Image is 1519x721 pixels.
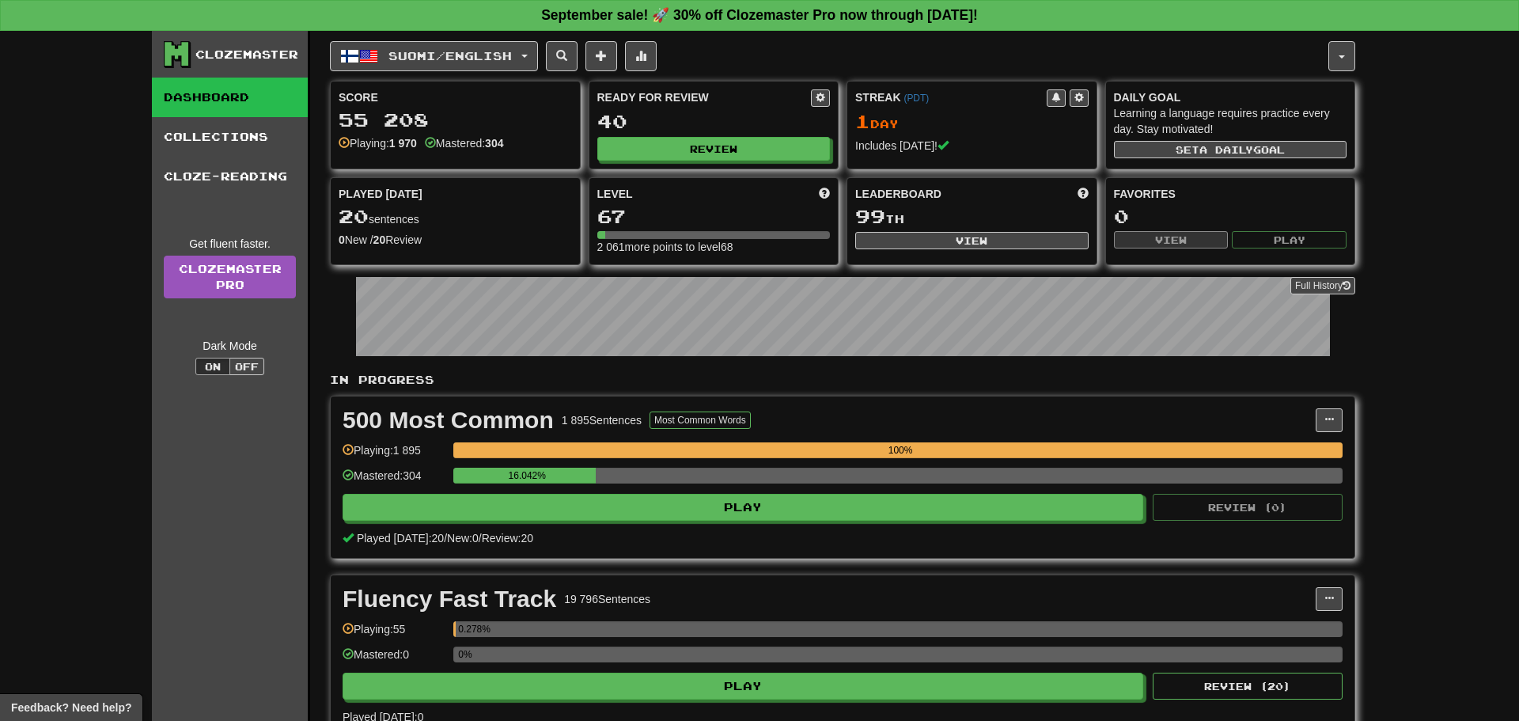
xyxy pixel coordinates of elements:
[343,442,445,469] div: Playing: 1 895
[1153,673,1343,700] button: Review (20)
[339,89,572,105] div: Score
[195,47,298,63] div: Clozemaster
[447,532,479,545] span: New: 0
[339,205,369,227] span: 20
[339,186,422,202] span: Played [DATE]
[458,442,1343,458] div: 100%
[444,532,447,545] span: /
[343,494,1143,521] button: Play
[1114,231,1229,249] button: View
[650,412,751,429] button: Most Common Words
[343,673,1143,700] button: Play
[458,468,596,484] div: 16.042%
[343,587,556,611] div: Fluency Fast Track
[152,78,308,117] a: Dashboard
[195,358,230,375] button: On
[597,239,831,255] div: 2 061 more points to level 68
[482,532,533,545] span: Review: 20
[597,207,831,226] div: 67
[585,41,617,71] button: Add sentence to collection
[597,89,812,105] div: Ready for Review
[152,117,308,157] a: Collections
[11,700,131,715] span: Open feedback widget
[562,412,642,428] div: 1 895 Sentences
[625,41,657,71] button: More stats
[597,112,831,131] div: 40
[343,647,445,673] div: Mastered: 0
[903,93,929,104] a: (PDT)
[343,468,445,494] div: Mastered: 304
[1114,105,1347,137] div: Learning a language requires practice every day. Stay motivated!
[1153,494,1343,521] button: Review (0)
[388,49,512,63] span: Suomi / English
[330,41,538,71] button: Suomi/English
[855,112,1089,132] div: Day
[343,408,554,432] div: 500 Most Common
[357,532,444,545] span: Played [DATE]: 20
[339,135,417,151] div: Playing:
[164,256,296,298] a: ClozemasterPro
[1114,141,1347,158] button: Seta dailygoal
[339,110,572,130] div: 55 208
[425,135,504,151] div: Mastered:
[855,207,1089,227] div: th
[339,207,572,227] div: sentences
[597,186,633,202] span: Level
[1114,89,1347,105] div: Daily Goal
[1290,277,1355,294] button: Full History
[229,358,264,375] button: Off
[389,137,417,150] strong: 1 970
[855,205,885,227] span: 99
[1232,231,1347,249] button: Play
[339,232,572,248] div: New / Review
[1078,186,1089,202] span: This week in points, UTC
[152,157,308,196] a: Cloze-Reading
[546,41,578,71] button: Search sentences
[339,233,345,246] strong: 0
[373,233,386,246] strong: 20
[330,372,1355,388] p: In Progress
[1199,144,1253,155] span: a daily
[855,186,941,202] span: Leaderboard
[1114,186,1347,202] div: Favorites
[343,621,445,647] div: Playing: 55
[564,591,650,607] div: 19 796 Sentences
[855,89,1047,105] div: Streak
[819,186,830,202] span: Score more points to level up
[597,137,831,161] button: Review
[855,138,1089,154] div: Includes [DATE]!
[855,110,870,132] span: 1
[164,236,296,252] div: Get fluent faster.
[855,232,1089,249] button: View
[485,137,503,150] strong: 304
[541,7,978,23] strong: September sale! 🚀 30% off Clozemaster Pro now through [DATE]!
[164,338,296,354] div: Dark Mode
[479,532,482,545] span: /
[1114,207,1347,226] div: 0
